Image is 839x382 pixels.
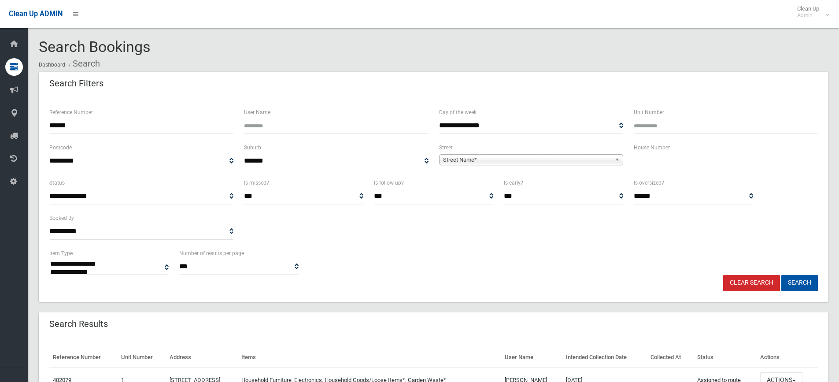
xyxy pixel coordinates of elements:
th: Actions [757,348,818,367]
span: Clean Up ADMIN [9,10,63,18]
header: Search Filters [39,75,114,92]
label: Status [49,178,65,188]
th: Address [166,348,238,367]
label: Postcode [49,143,72,152]
li: Search [67,56,100,72]
label: Unit Number [634,108,664,117]
label: Suburb [244,143,261,152]
label: User Name [244,108,270,117]
label: Number of results per page [179,248,244,258]
th: Collected At [647,348,694,367]
a: Clear Search [723,275,780,291]
button: Search [781,275,818,291]
th: Unit Number [118,348,166,367]
label: Is follow up? [374,178,404,188]
label: Street [439,143,453,152]
th: Intended Collection Date [562,348,647,367]
th: Items [238,348,501,367]
th: Status [694,348,757,367]
th: Reference Number [49,348,118,367]
label: Day of the week [439,108,477,117]
label: Is oversized? [634,178,664,188]
small: Admin [797,12,819,19]
label: House Number [634,143,670,152]
header: Search Results [39,315,118,333]
label: Is missed? [244,178,269,188]
a: Dashboard [39,62,65,68]
label: Reference Number [49,108,93,117]
label: Is early? [504,178,523,188]
span: Search Bookings [39,38,151,56]
span: Street Name* [443,155,611,165]
label: Item Type [49,248,73,258]
span: Clean Up [793,5,828,19]
th: User Name [501,348,562,367]
label: Booked By [49,213,74,223]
